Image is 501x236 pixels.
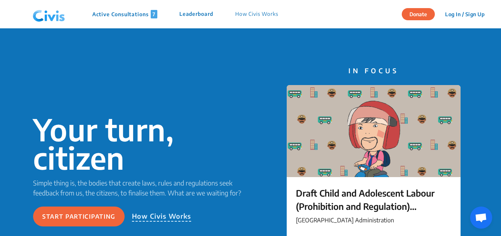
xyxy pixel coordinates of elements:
[402,8,435,20] button: Donate
[470,207,492,229] div: Open chat
[132,211,192,222] p: How Civis Works
[402,10,440,17] a: Donate
[179,10,213,18] p: Leaderboard
[235,10,278,18] p: How Civis Works
[92,10,157,18] p: Active Consultations
[151,10,157,18] span: 7
[287,66,461,75] p: IN FOCUS
[33,115,251,172] p: Your turn, citizen
[33,178,251,198] p: Simple thing is, the bodies that create laws, rules and regulations seek feedback from us, the ci...
[30,3,68,25] img: navlogo.png
[440,8,489,20] button: Log In / Sign Up
[296,186,451,213] p: Draft Child and Adolescent Labour (Prohibition and Regulation) Chandigarh Rules, 2025
[296,216,451,225] p: [GEOGRAPHIC_DATA] Administration
[33,207,125,226] button: Start participating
